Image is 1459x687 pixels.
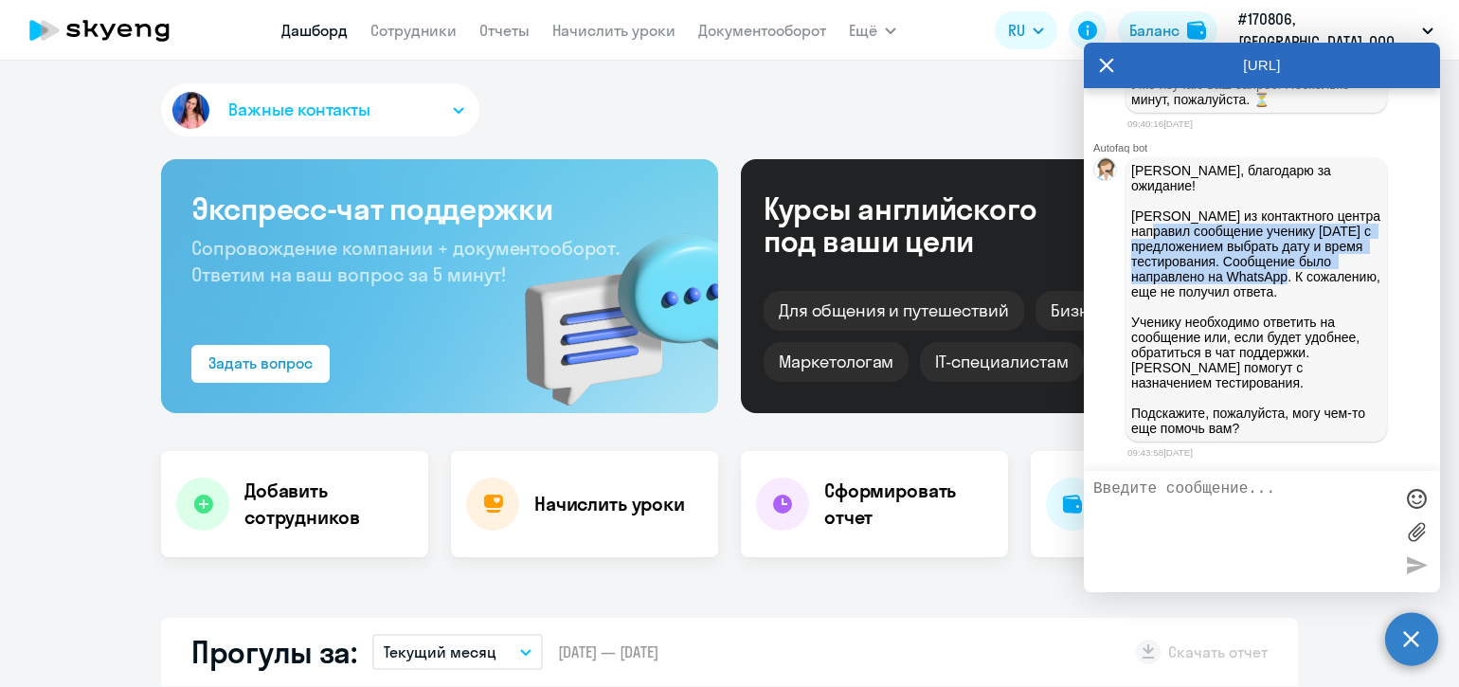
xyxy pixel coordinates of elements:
[191,190,688,227] h3: Экспресс-чат поддержки
[1129,19,1180,42] div: Баланс
[1008,19,1025,42] span: RU
[1238,8,1414,53] p: #170806, [GEOGRAPHIC_DATA], ООО
[191,345,330,383] button: Задать вопрос
[370,21,457,40] a: Сотрудники
[764,291,1024,331] div: Для общения и путешествий
[1127,447,1193,458] time: 09:43:58[DATE]
[849,19,877,42] span: Ещё
[1094,158,1118,186] img: bot avatar
[244,478,413,531] h4: Добавить сотрудников
[169,88,213,133] img: avatar
[824,478,993,531] h4: Сформировать отчет
[281,21,348,40] a: Дашборд
[1402,517,1431,546] label: Лимит 10 файлов
[849,11,896,49] button: Ещё
[1229,8,1443,53] button: #170806, [GEOGRAPHIC_DATA], ООО
[372,634,543,670] button: Текущий месяц
[191,236,620,286] span: Сопровождение компании + документооборот. Ответим на ваш вопрос за 5 минут!
[1127,118,1193,129] time: 09:40:16[DATE]
[228,98,370,122] span: Важные контакты
[920,342,1083,382] div: IT-специалистам
[1187,21,1206,40] img: balance
[1131,163,1381,436] p: [PERSON_NAME], благодарю за ожидание! [PERSON_NAME] из контактного центра направил сообщение учен...
[208,352,313,374] div: Задать вопрос
[534,491,685,517] h4: Начислить уроки
[764,342,909,382] div: Маркетологам
[1093,142,1440,154] div: Autofaq bot
[764,192,1088,257] div: Курсы английского под ваши цели
[497,200,718,413] img: bg-img
[384,641,496,663] p: Текущий месяц
[479,21,530,40] a: Отчеты
[1036,291,1261,331] div: Бизнес и командировки
[161,83,479,136] button: Важные контакты
[995,11,1057,49] button: RU
[698,21,826,40] a: Документооборот
[191,633,357,671] h2: Прогулы за:
[1118,11,1217,49] button: Балансbalance
[552,21,675,40] a: Начислить уроки
[558,642,658,662] span: [DATE] — [DATE]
